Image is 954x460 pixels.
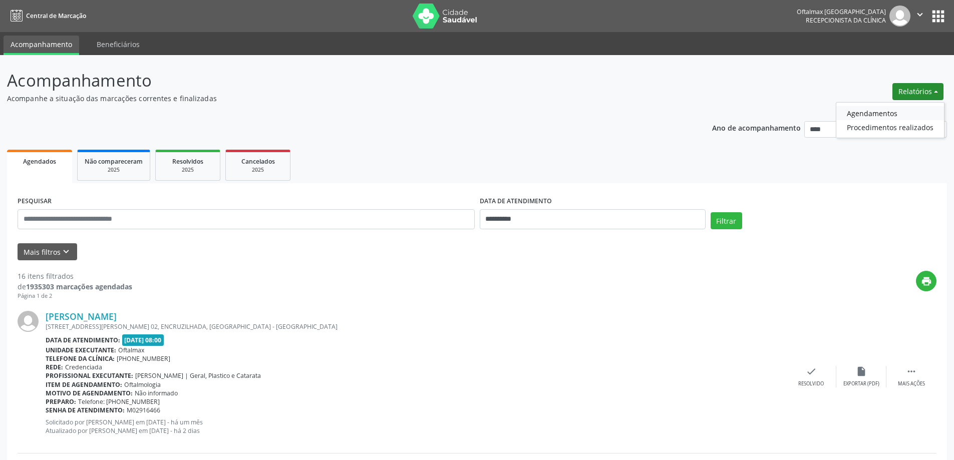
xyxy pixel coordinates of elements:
[711,212,742,229] button: Filtrar
[836,120,944,134] a: Procedimentos realizados
[843,380,879,387] div: Exportar (PDF)
[921,276,932,287] i: print
[906,366,917,377] i: 
[172,157,203,166] span: Resolvidos
[118,346,144,354] span: Oftalmax
[61,246,72,257] i: keyboard_arrow_down
[26,12,86,20] span: Central de Marcação
[135,389,178,397] span: Não informado
[916,271,936,291] button: print
[806,16,886,25] span: Recepcionista da clínica
[46,397,76,406] b: Preparo:
[85,166,143,174] div: 2025
[797,8,886,16] div: Oftalmax [GEOGRAPHIC_DATA]
[46,346,116,354] b: Unidade executante:
[18,271,132,281] div: 16 itens filtrados
[836,106,944,120] a: Agendamentos
[127,406,160,414] span: M02916466
[46,363,63,371] b: Rede:
[46,418,786,435] p: Solicitado por [PERSON_NAME] em [DATE] - há um mês Atualizado por [PERSON_NAME] em [DATE] - há 2 ...
[46,311,117,322] a: [PERSON_NAME]
[910,6,929,27] button: 
[135,371,261,380] span: [PERSON_NAME] | Geral, Plastico e Catarata
[85,157,143,166] span: Não compareceram
[241,157,275,166] span: Cancelados
[26,282,132,291] strong: 1935303 marcações agendadas
[46,389,133,397] b: Motivo de agendamento:
[46,371,133,380] b: Profissional executante:
[18,194,52,209] label: PESQUISAR
[7,8,86,24] a: Central de Marcação
[4,36,79,55] a: Acompanhamento
[856,366,867,377] i: insert_drive_file
[914,9,925,20] i: 
[480,194,552,209] label: DATA DE ATENDIMENTO
[65,363,102,371] span: Credenciada
[46,406,125,414] b: Senha de atendimento:
[46,336,120,344] b: Data de atendimento:
[46,322,786,331] div: [STREET_ADDRESS][PERSON_NAME] 02, ENCRUZILHADA, [GEOGRAPHIC_DATA] - [GEOGRAPHIC_DATA]
[78,397,160,406] span: Telefone: [PHONE_NUMBER]
[806,366,817,377] i: check
[90,36,147,53] a: Beneficiários
[46,354,115,363] b: Telefone da clínica:
[18,243,77,261] button: Mais filtroskeyboard_arrow_down
[23,157,56,166] span: Agendados
[7,93,665,104] p: Acompanhe a situação das marcações correntes e finalizadas
[233,166,283,174] div: 2025
[122,334,164,346] span: [DATE] 08:00
[163,166,213,174] div: 2025
[889,6,910,27] img: img
[18,311,39,332] img: img
[898,380,925,387] div: Mais ações
[892,83,943,100] button: Relatórios
[712,121,801,134] p: Ano de acompanhamento
[117,354,170,363] span: [PHONE_NUMBER]
[836,102,944,138] ul: Relatórios
[7,68,665,93] p: Acompanhamento
[929,8,947,25] button: apps
[798,380,824,387] div: Resolvido
[124,380,161,389] span: Oftalmologia
[18,292,132,300] div: Página 1 de 2
[46,380,122,389] b: Item de agendamento:
[18,281,132,292] div: de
